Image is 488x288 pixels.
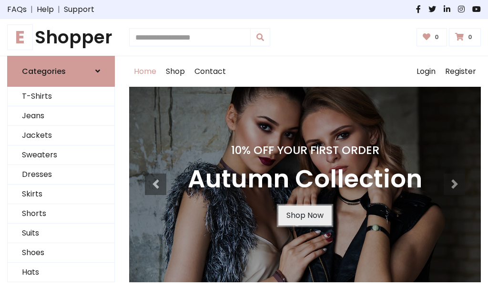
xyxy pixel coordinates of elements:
[64,4,94,15] a: Support
[412,56,440,87] a: Login
[188,144,422,157] h4: 10% Off Your First Order
[22,67,66,76] h6: Categories
[7,27,115,48] a: EShopper
[8,224,114,243] a: Suits
[7,24,33,50] span: E
[8,145,114,165] a: Sweaters
[37,4,54,15] a: Help
[190,56,231,87] a: Contact
[129,56,161,87] a: Home
[278,206,332,226] a: Shop Now
[8,165,114,185] a: Dresses
[449,28,481,46] a: 0
[54,4,64,15] span: |
[432,33,441,41] span: 0
[27,4,37,15] span: |
[440,56,481,87] a: Register
[161,56,190,87] a: Shop
[8,106,114,126] a: Jeans
[8,126,114,145] a: Jackets
[417,28,447,46] a: 0
[466,33,475,41] span: 0
[8,263,114,282] a: Hats
[7,27,115,48] h1: Shopper
[188,165,422,194] h3: Autumn Collection
[7,56,115,87] a: Categories
[7,4,27,15] a: FAQs
[8,185,114,204] a: Skirts
[8,204,114,224] a: Shorts
[8,243,114,263] a: Shoes
[8,87,114,106] a: T-Shirts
